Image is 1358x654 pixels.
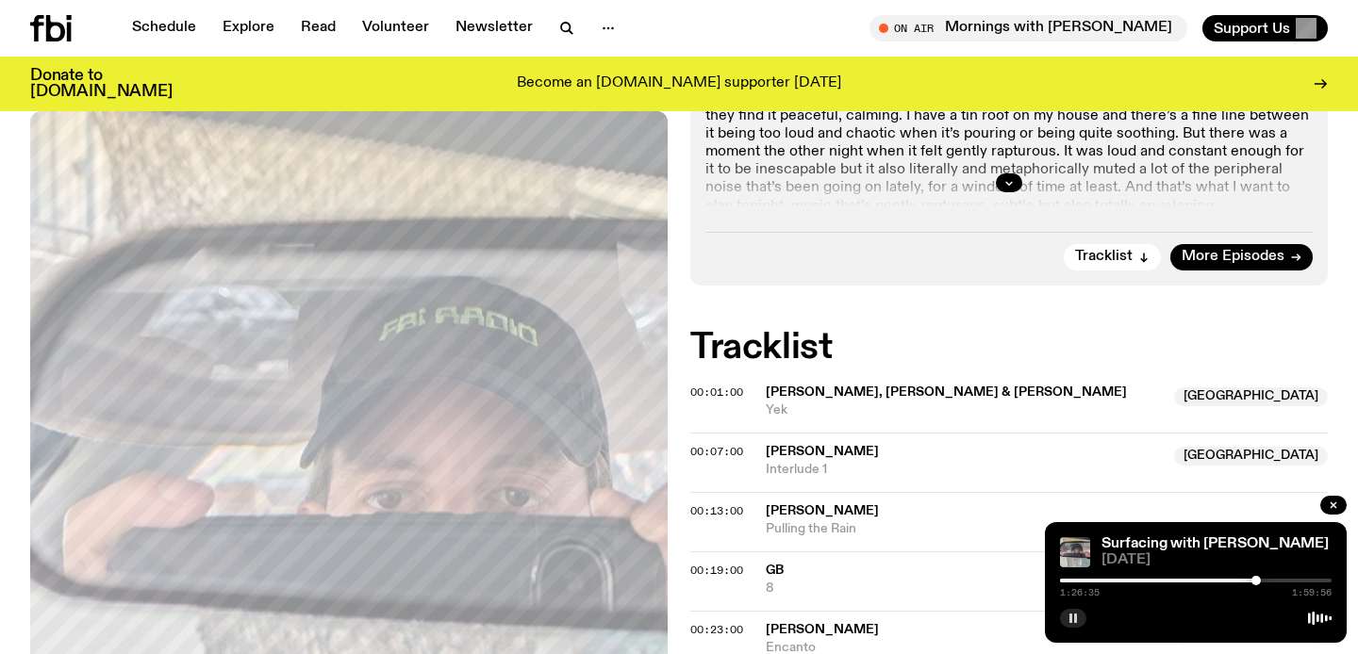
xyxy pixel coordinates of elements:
[1101,536,1329,551] a: Surfacing with [PERSON_NAME]
[1064,244,1161,270] button: Tracklist
[766,520,1328,538] span: Pulling the Rain
[690,447,743,457] button: 00:07:00
[1202,15,1328,41] button: Support Us
[766,580,1328,597] span: 8
[1292,588,1332,597] span: 1:59:56
[690,565,743,576] button: 00:19:00
[766,401,1163,419] span: Yek
[211,15,286,41] a: Explore
[690,622,743,637] span: 00:23:00
[766,461,1163,479] span: Interlude 1
[1182,250,1284,264] span: More Episodes
[766,564,784,577] span: GB
[766,623,879,636] span: [PERSON_NAME]
[690,387,743,398] button: 00:01:00
[1174,387,1328,406] span: [GEOGRAPHIC_DATA]
[705,71,1313,216] p: Tonight's playlist theme is 'Pulling the Rain'. Coming off the back of the stormy weather, it’s a...
[766,504,879,517] span: [PERSON_NAME]
[690,503,743,518] span: 00:13:00
[290,15,347,41] a: Read
[766,385,1127,399] span: [PERSON_NAME], [PERSON_NAME] & [PERSON_NAME]
[1060,588,1100,597] span: 1:26:35
[690,506,743,516] button: 00:13:00
[869,15,1187,41] button: On AirMornings with [PERSON_NAME]
[1214,20,1290,37] span: Support Us
[351,15,440,41] a: Volunteer
[766,445,879,458] span: [PERSON_NAME]
[690,331,1328,365] h2: Tracklist
[30,68,173,100] h3: Donate to [DOMAIN_NAME]
[1170,244,1313,270] a: More Episodes
[517,75,841,92] p: Become an [DOMAIN_NAME] supporter [DATE]
[121,15,207,41] a: Schedule
[690,384,743,400] span: 00:01:00
[690,625,743,635] button: 00:23:00
[690,563,743,578] span: 00:19:00
[1101,553,1332,567] span: [DATE]
[1075,250,1133,264] span: Tracklist
[1174,447,1328,466] span: [GEOGRAPHIC_DATA]
[690,444,743,459] span: 00:07:00
[444,15,544,41] a: Newsletter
